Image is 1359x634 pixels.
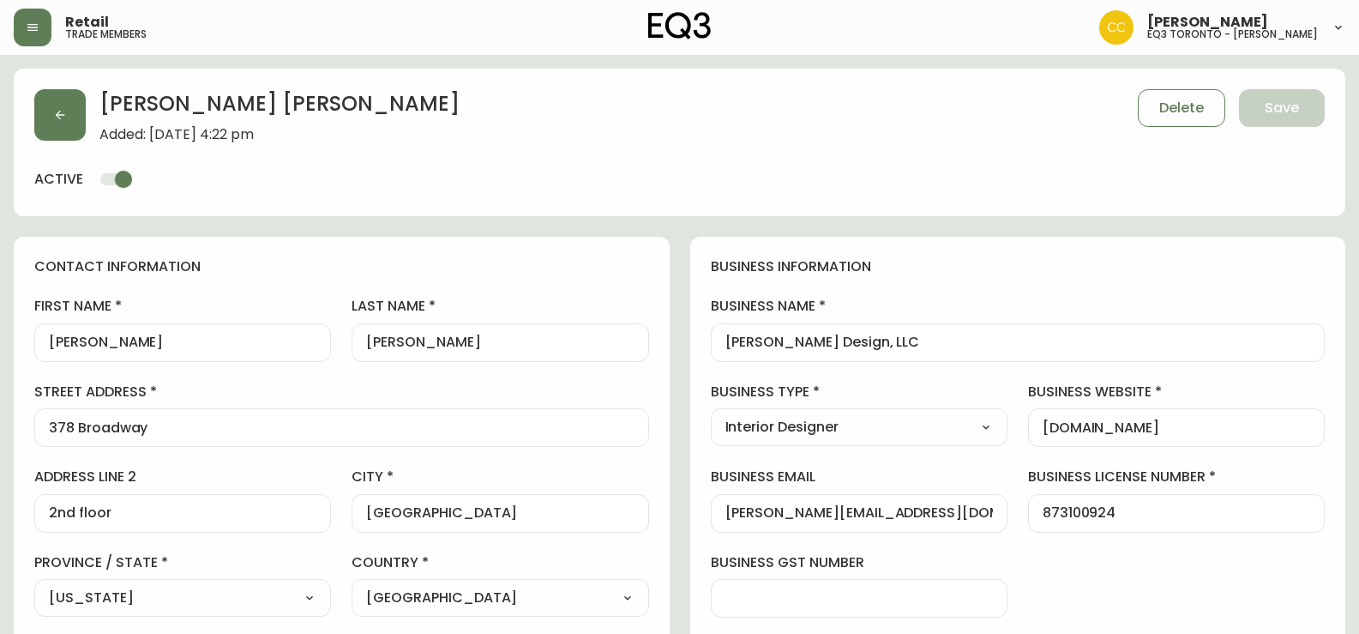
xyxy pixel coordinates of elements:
h5: eq3 toronto - [PERSON_NAME] [1147,29,1318,39]
label: business gst number [711,553,1007,572]
span: Added: [DATE] 4:22 pm [99,127,460,142]
span: Retail [65,15,109,29]
span: Delete [1159,99,1204,118]
label: last name [352,297,648,316]
label: street address [34,383,649,402]
label: business website [1028,383,1325,402]
img: ec7176bad513007d25397993f68ebbfb [1099,10,1134,45]
img: logo [648,12,712,39]
h5: trade members [65,29,147,39]
h2: [PERSON_NAME] [PERSON_NAME] [99,89,460,127]
span: [PERSON_NAME] [1147,15,1268,29]
h4: active [34,170,83,189]
button: Delete [1138,89,1225,127]
label: address line 2 [34,468,331,486]
h4: contact information [34,257,649,276]
input: https://www.designshop.com [1043,420,1310,436]
h4: business information [711,257,1326,276]
label: business email [711,468,1007,486]
label: business name [711,297,1326,316]
label: city [352,468,648,486]
label: business type [711,383,1007,402]
label: province / state [34,553,331,572]
label: business license number [1028,468,1325,486]
label: country [352,553,648,572]
label: first name [34,297,331,316]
